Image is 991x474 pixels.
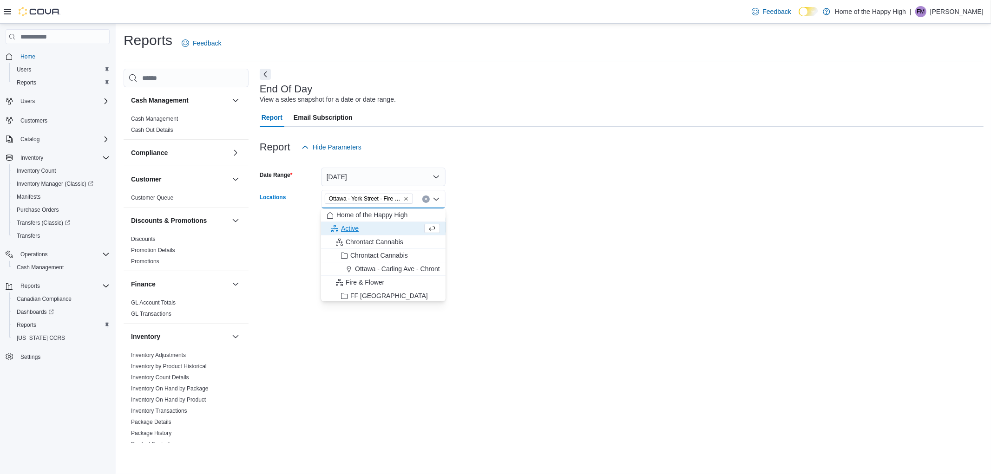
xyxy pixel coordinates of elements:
a: Inventory On Hand by Product [131,396,206,403]
button: [DATE] [321,168,446,186]
span: Cash Management [13,262,110,273]
a: GL Transactions [131,311,171,317]
img: Cova [19,7,60,16]
span: Catalog [20,136,39,143]
span: Dark Mode [799,16,799,17]
button: Home [2,50,113,63]
button: Remove Ottawa - York Street - Fire & Flower from selection in this group [403,196,409,201]
span: Inventory [20,154,43,162]
h3: Finance [131,279,156,289]
span: Inventory [17,152,110,163]
input: Dark Mode [799,7,818,17]
button: Inventory Count [9,164,113,177]
a: Inventory Manager (Classic) [13,178,97,189]
a: Users [13,64,35,75]
span: Promotion Details [131,247,175,254]
a: Settings [17,351,44,363]
span: Inventory On Hand by Product [131,396,206,403]
span: Ottawa - York Street - Fire & Flower [329,194,401,203]
a: Cash Management [131,116,178,122]
span: Inventory Count [17,167,56,175]
button: Cash Management [9,261,113,274]
h3: End Of Day [260,84,313,95]
span: Reports [17,280,110,292]
label: Date Range [260,171,293,179]
a: Package History [131,430,171,436]
div: Finance [124,297,249,323]
button: Customers [2,113,113,127]
button: Users [9,63,113,76]
span: Operations [20,251,48,258]
a: Dashboards [13,306,58,318]
button: Inventory [2,151,113,164]
span: Package Details [131,418,171,426]
button: Home of the Happy High [321,208,446,222]
button: Canadian Compliance [9,292,113,305]
a: Cash Management [13,262,67,273]
span: Canadian Compliance [13,293,110,305]
a: Product Expirations [131,441,179,448]
a: Cash Out Details [131,127,173,133]
button: Operations [17,249,52,260]
span: Cash Management [131,115,178,123]
button: Catalog [2,133,113,146]
button: Cash Management [230,95,241,106]
a: Dashboards [9,305,113,318]
p: [PERSON_NAME] [930,6,984,17]
div: Discounts & Promotions [124,234,249,271]
a: Canadian Compliance [13,293,75,305]
span: Inventory Adjustments [131,351,186,359]
a: Customers [17,115,51,126]
div: View a sales snapshot for a date or date range. [260,95,396,104]
a: Inventory On Hand by Package [131,385,209,392]
span: Feedback [193,39,221,48]
button: Catalog [17,134,43,145]
span: Users [17,96,110,107]
span: Home of the Happy High [336,210,407,220]
button: Reports [17,280,44,292]
span: Chrontact Cannabis [346,237,403,247]
a: Promotions [131,258,159,265]
span: GL Transactions [131,310,171,318]
button: Compliance [131,148,228,157]
button: Manifests [9,190,113,203]
a: [US_STATE] CCRS [13,332,69,344]
div: Customer [124,192,249,207]
span: Ottawa - Carling Ave - Chrontact Cannabis [355,264,478,273]
a: Reports [13,77,40,88]
a: Transfers (Classic) [9,216,113,229]
span: Settings [20,353,40,361]
span: Manifests [13,191,110,202]
span: Transfers (Classic) [17,219,70,227]
button: Inventory [230,331,241,342]
a: Purchase Orders [13,204,63,215]
span: Transfers [17,232,40,240]
button: Clear input [422,195,430,203]
button: Reports [9,76,113,89]
div: Cash Management [124,113,249,139]
button: Reports [2,279,113,292]
button: Reports [9,318,113,331]
a: Manifests [13,191,44,202]
span: Home [20,53,35,60]
p: Home of the Happy High [835,6,906,17]
a: Inventory Count Details [131,374,189,381]
span: Operations [17,249,110,260]
div: Fiona McMahon [915,6,926,17]
button: Hide Parameters [298,138,365,156]
span: GL Account Totals [131,299,176,306]
span: Hide Parameters [313,143,361,152]
span: Customers [20,117,47,124]
span: Settings [17,351,110,363]
span: Cash Management [17,264,64,271]
span: Reports [13,319,110,331]
h3: Cash Management [131,96,189,105]
button: Finance [131,279,228,289]
button: Settings [2,350,113,364]
span: Inventory Manager (Classic) [13,178,110,189]
button: Cash Management [131,96,228,105]
span: Discounts [131,235,156,243]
